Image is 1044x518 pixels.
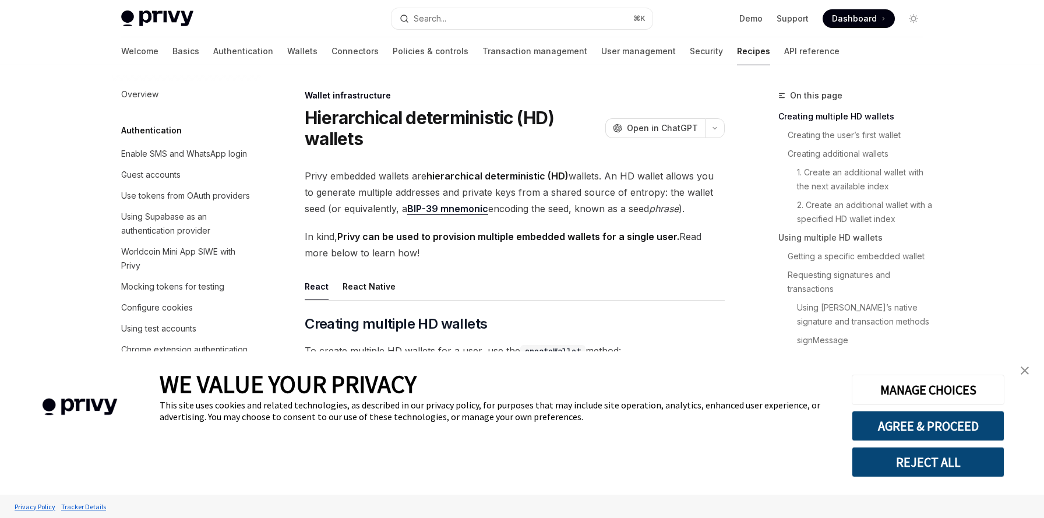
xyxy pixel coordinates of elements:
a: Demo [739,13,763,24]
em: phrase [649,203,679,214]
button: Toggle dark mode [904,9,923,28]
div: Guest accounts [121,168,181,182]
div: Use tokens from OAuth providers [121,189,250,203]
span: Creating multiple HD wallets [305,315,487,333]
button: AGREE & PROCEED [852,411,1004,441]
div: Mocking tokens for testing [121,280,224,294]
a: Mocking tokens for testing [112,276,261,297]
a: Basics [172,37,199,65]
a: 2. Create an additional wallet with a specified HD wallet index [797,196,932,228]
a: Welcome [121,37,158,65]
div: Search... [414,12,446,26]
img: company logo [17,382,142,432]
a: Worldcoin Mini App SIWE with Privy [112,241,261,276]
a: Dashboard [823,9,895,28]
span: On this page [790,89,842,103]
button: Search...⌘K [391,8,652,29]
a: API reference [784,37,840,65]
button: React [305,273,329,300]
h5: Authentication [121,124,182,138]
a: Guest accounts [112,164,261,185]
a: Enable SMS and WhatsApp login [112,143,261,164]
span: Privy embedded wallets are wallets. An HD wallet allows you to generate multiple addresses and pr... [305,168,725,217]
div: Overview [121,87,158,101]
a: Wallets [287,37,318,65]
a: Support [777,13,809,24]
a: BIP-39 mnemonic [407,203,488,215]
button: MANAGE CHOICES [852,375,1004,405]
span: In kind, Read more below to learn how! [305,228,725,261]
strong: Privy can be used to provision multiple embedded wallets for a single user. [337,231,679,242]
a: Privacy Policy [12,496,58,517]
a: Security [690,37,723,65]
span: Open in ChatGPT [627,122,698,134]
div: Chrome extension authentication [121,343,248,357]
strong: hierarchical deterministic (HD) [426,170,569,182]
div: Wallet infrastructure [305,90,725,101]
button: React Native [343,273,396,300]
a: Using test accounts [112,318,261,339]
a: sendTransaction [797,350,932,368]
a: Use tokens from OAuth providers [112,185,261,206]
a: close banner [1013,359,1036,382]
a: Overview [112,84,261,105]
a: Authentication [213,37,273,65]
h1: Hierarchical deterministic (HD) wallets [305,107,601,149]
a: Policies & controls [393,37,468,65]
a: Using multiple HD wallets [778,228,932,247]
a: Creating the user’s first wallet [788,126,932,145]
button: REJECT ALL [852,447,1004,477]
a: 1. Create an additional wallet with the next available index [797,163,932,196]
div: Configure cookies [121,301,193,315]
code: createWallet [520,345,586,358]
img: close banner [1021,367,1029,375]
div: This site uses cookies and related technologies, as described in our privacy policy, for purposes... [160,399,834,422]
img: light logo [121,10,193,27]
a: Recipes [737,37,770,65]
div: Using test accounts [121,322,196,336]
a: Getting a specific embedded wallet [788,247,932,266]
a: Transaction management [482,37,587,65]
span: Dashboard [832,13,877,24]
a: Creating additional wallets [788,145,932,163]
button: Open in ChatGPT [605,118,705,138]
a: Using [PERSON_NAME]’s native signature and transaction methods [797,298,932,331]
a: Configure cookies [112,297,261,318]
span: ⌘ K [633,14,646,23]
a: Using Supabase as an authentication provider [112,206,261,241]
a: Chrome extension authentication [112,339,261,360]
a: Creating multiple HD wallets [778,107,932,126]
a: Requesting signatures and transactions [788,266,932,298]
span: To create multiple HD wallets for a user, use the method: [305,343,725,359]
span: WE VALUE YOUR PRIVACY [160,369,417,399]
div: Worldcoin Mini App SIWE with Privy [121,245,254,273]
a: User management [601,37,676,65]
a: signMessage [797,331,932,350]
a: Tracker Details [58,496,109,517]
div: Enable SMS and WhatsApp login [121,147,247,161]
a: Connectors [331,37,379,65]
div: Using Supabase as an authentication provider [121,210,254,238]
